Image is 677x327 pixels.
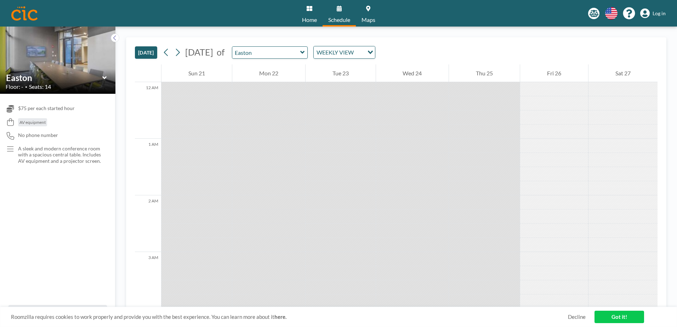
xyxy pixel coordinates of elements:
[18,105,75,111] span: $75 per each started hour
[302,17,317,23] span: Home
[25,85,27,89] span: •
[232,64,305,82] div: Mon 22
[328,17,350,23] span: Schedule
[135,46,157,59] button: [DATE]
[135,139,161,195] div: 1 AM
[306,64,376,82] div: Tue 23
[135,195,161,252] div: 2 AM
[11,314,568,320] span: Roomzilla requires cookies to work properly and provide you with the best experience. You can lea...
[449,64,520,82] div: Thu 25
[568,314,586,320] a: Decline
[520,64,588,82] div: Fri 26
[588,64,658,82] div: Sat 27
[185,47,213,57] span: [DATE]
[594,311,644,323] a: Got it!
[315,48,355,57] span: WEEKLY VIEW
[640,8,666,18] a: Log in
[314,46,375,58] div: Search for option
[217,47,224,58] span: of
[356,48,363,57] input: Search for option
[6,83,23,90] span: Floor: -
[6,73,102,83] input: Easton
[274,314,286,320] a: here.
[135,82,161,139] div: 12 AM
[19,120,46,125] span: AV equipment
[18,132,58,138] span: No phone number
[135,252,161,309] div: 3 AM
[8,305,107,319] button: All resources
[161,64,232,82] div: Sun 21
[376,64,449,82] div: Wed 24
[18,145,101,164] p: A sleek and modern conference room with a spacious central table. Includes AV equipment and a pro...
[232,47,300,58] input: Easton
[362,17,375,23] span: Maps
[29,83,51,90] span: Seats: 14
[11,6,38,21] img: organization-logo
[653,10,666,17] span: Log in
